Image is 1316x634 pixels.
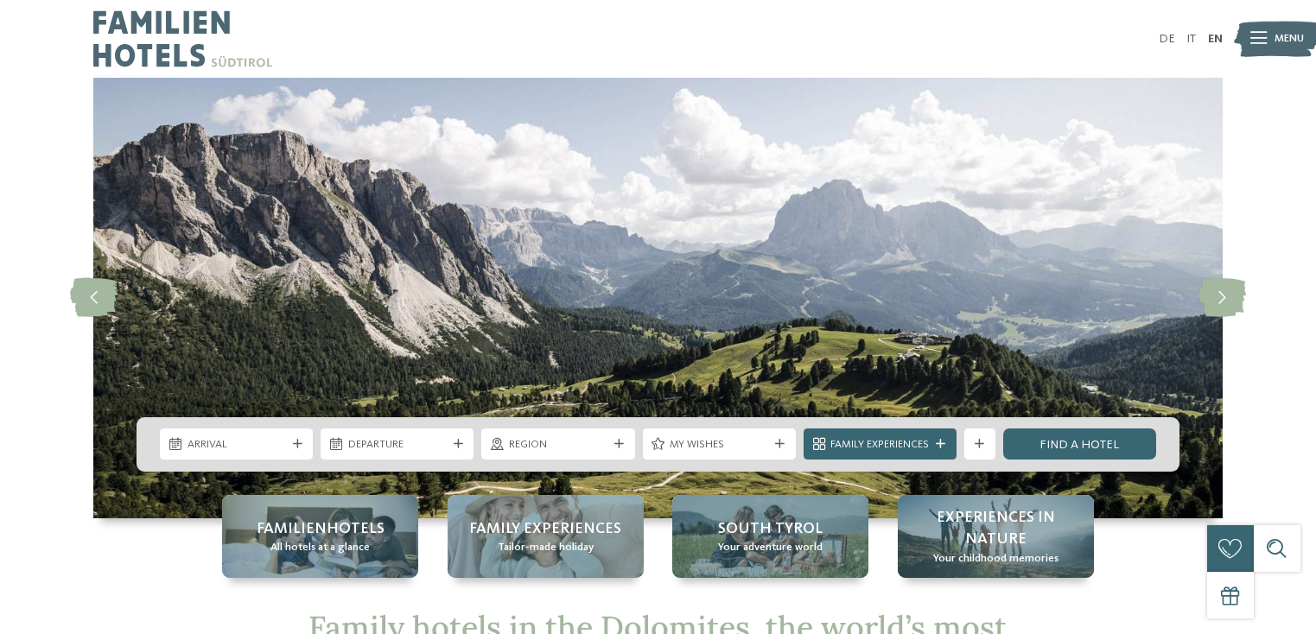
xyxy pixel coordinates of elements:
span: Family Experiences [469,518,621,540]
a: Family hotels in the Dolomites: Holidays in the realm of the Pale Mountains Experiences in nature... [898,495,1094,578]
a: Family hotels in the Dolomites: Holidays in the realm of the Pale Mountains South Tyrol Your adve... [672,495,868,578]
span: Familienhotels [257,518,385,540]
span: My wishes [670,437,768,453]
a: Family hotels in the Dolomites: Holidays in the realm of the Pale Mountains Familienhotels All ho... [222,495,418,578]
span: Menu [1275,31,1304,47]
span: Tailor-made holiday [498,540,594,555]
a: DE [1159,33,1175,45]
span: Region [509,437,607,453]
span: Your childhood memories [933,551,1059,567]
img: Family hotels in the Dolomites: Holidays in the realm of the Pale Mountains [93,78,1223,518]
a: EN [1208,33,1223,45]
span: Departure [348,437,447,453]
span: Your adventure world [718,540,823,555]
a: IT [1186,33,1196,45]
a: Family hotels in the Dolomites: Holidays in the realm of the Pale Mountains Family Experiences Ta... [448,495,644,578]
span: All hotels at a glance [270,540,370,555]
span: Experiences in nature [913,507,1078,550]
span: Family Experiences [830,437,929,453]
a: Find a hotel [1003,428,1156,460]
span: Arrival [188,437,286,453]
span: South Tyrol [718,518,823,540]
